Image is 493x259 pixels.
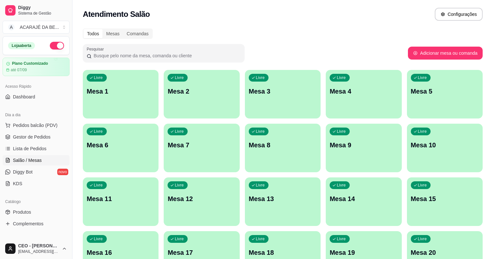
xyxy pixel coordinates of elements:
p: Livre [337,183,346,188]
button: LivreMesa 4 [326,70,401,118]
p: Livre [94,129,103,134]
article: até 07/09 [11,67,27,73]
p: Mesa 8 [249,141,317,150]
p: Livre [337,75,346,80]
p: Livre [175,129,184,134]
p: Mesa 15 [411,194,479,203]
p: Livre [94,183,103,188]
button: Select a team [3,21,70,34]
p: Livre [256,183,265,188]
p: Mesa 3 [249,87,317,96]
span: Salão / Mesas [13,157,42,163]
a: Dashboard [3,92,70,102]
div: Loja aberta [8,42,35,49]
p: Mesa 11 [87,194,155,203]
p: Mesa 16 [87,248,155,257]
button: LivreMesa 1 [83,70,159,118]
button: LivreMesa 11 [83,177,159,226]
p: Livre [94,236,103,242]
button: CEO - [PERSON_NAME][EMAIL_ADDRESS][DOMAIN_NAME] [3,241,70,256]
div: Todos [83,29,103,38]
a: Salão / Mesas [3,155,70,165]
p: Mesa 9 [330,141,398,150]
span: [EMAIL_ADDRESS][DOMAIN_NAME] [18,249,59,254]
p: Livre [418,75,427,80]
p: Mesa 5 [411,87,479,96]
p: Livre [256,129,265,134]
span: Sistema de Gestão [18,11,67,16]
p: Mesa 19 [330,248,398,257]
span: KDS [13,180,22,187]
p: Livre [337,129,346,134]
span: Pedidos balcão (PDV) [13,122,58,129]
p: Mesa 2 [168,87,236,96]
p: Mesa 4 [330,87,398,96]
p: Mesa 14 [330,194,398,203]
button: LivreMesa 12 [164,177,239,226]
input: Pesquisar [92,52,241,59]
p: Livre [175,183,184,188]
p: Livre [175,236,184,242]
button: LivreMesa 7 [164,124,239,172]
p: Livre [256,236,265,242]
button: LivreMesa 10 [407,124,483,172]
p: Mesa 20 [411,248,479,257]
a: Produtos [3,207,70,217]
button: LivreMesa 5 [407,70,483,118]
div: Catálogo [3,197,70,207]
label: Pesquisar [87,46,106,52]
button: LivreMesa 14 [326,177,401,226]
p: Livre [418,129,427,134]
button: Configurações [435,8,483,21]
a: Diggy Botnovo [3,167,70,177]
p: Livre [94,75,103,80]
button: LivreMesa 9 [326,124,401,172]
p: Mesa 13 [249,194,317,203]
article: Plano Customizado [12,61,48,66]
span: CEO - [PERSON_NAME] [18,243,59,249]
button: Alterar Status [50,42,64,50]
p: Livre [337,236,346,242]
p: Mesa 6 [87,141,155,150]
a: DiggySistema de Gestão [3,3,70,18]
p: Livre [175,75,184,80]
p: Livre [256,75,265,80]
button: LivreMesa 15 [407,177,483,226]
div: Dia a dia [3,110,70,120]
a: KDS [3,178,70,189]
span: Dashboard [13,94,35,100]
button: LivreMesa 8 [245,124,321,172]
div: ACARAJÉ DA BE ... [20,24,59,30]
button: LivreMesa 6 [83,124,159,172]
p: Mesa 12 [168,194,236,203]
button: LivreMesa 13 [245,177,321,226]
button: LivreMesa 3 [245,70,321,118]
p: Mesa 7 [168,141,236,150]
p: Livre [418,236,427,242]
span: Lista de Pedidos [13,145,47,152]
div: Mesas [103,29,123,38]
span: Complementos [13,220,43,227]
button: Adicionar mesa ou comanda [408,47,483,60]
p: Mesa 10 [411,141,479,150]
button: LivreMesa 2 [164,70,239,118]
p: Livre [418,183,427,188]
a: Lista de Pedidos [3,143,70,154]
a: Plano Customizadoaté 07/09 [3,58,70,76]
span: Diggy [18,5,67,11]
span: Gestor de Pedidos [13,134,50,140]
span: A [8,24,15,30]
div: Acesso Rápido [3,81,70,92]
span: Diggy Bot [13,169,33,175]
span: Produtos [13,209,31,215]
h2: Atendimento Salão [83,9,150,19]
p: Mesa 18 [249,248,317,257]
button: Pedidos balcão (PDV) [3,120,70,130]
p: Mesa 1 [87,87,155,96]
a: Complementos [3,219,70,229]
p: Mesa 17 [168,248,236,257]
div: Comandas [123,29,152,38]
a: Gestor de Pedidos [3,132,70,142]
